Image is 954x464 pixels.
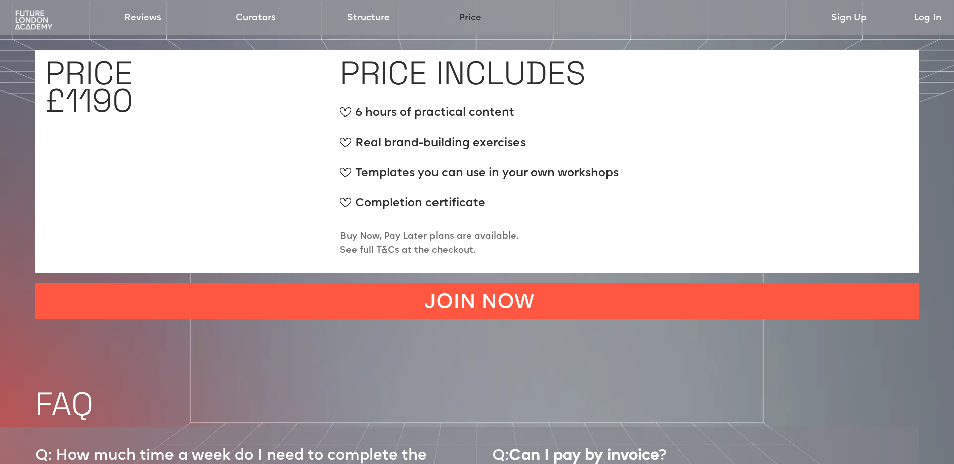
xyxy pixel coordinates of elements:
[35,389,954,420] h1: FAQ
[340,229,518,258] p: Buy Now, Pay Later plans are available. See full T&Cs at the checkout.
[459,11,481,25] a: Price
[340,195,619,220] div: Completion certificate
[340,105,619,130] div: 6 hours of practical content
[509,448,659,464] strong: Can I pay by invoice
[45,59,133,114] h1: PRICE £1190
[340,135,619,160] div: Real brand-building exercises
[340,165,619,190] div: Templates you can use in your own workshops
[831,11,867,25] a: Sign Up
[347,11,390,25] a: Structure
[35,283,919,319] a: JOIN NOW
[340,59,586,87] h1: PRICE INCLUDES
[914,11,941,25] a: Log In
[236,11,276,25] a: Curators
[124,11,161,25] a: Reviews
